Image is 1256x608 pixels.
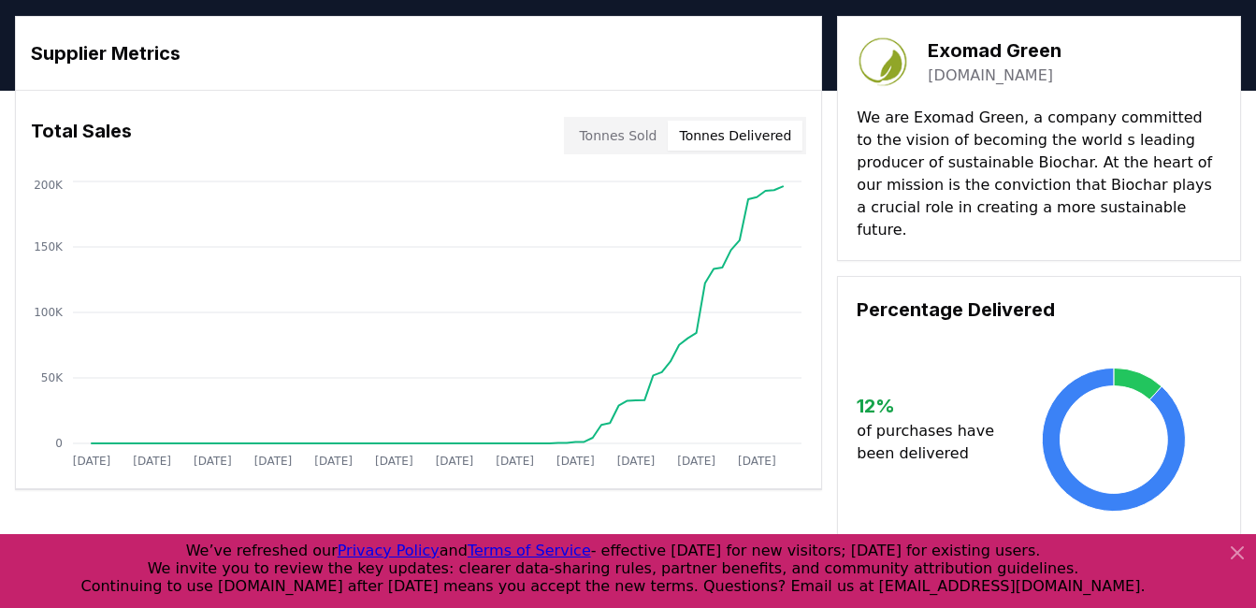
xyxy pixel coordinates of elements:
tspan: 100K [34,306,64,319]
tspan: [DATE] [617,455,656,468]
tspan: 200K [34,179,64,192]
tspan: 150K [34,240,64,253]
button: Tonnes Delivered [668,121,802,151]
tspan: [DATE] [375,455,413,468]
tspan: [DATE] [556,455,595,468]
tspan: [DATE] [677,455,715,468]
img: Exomad Green-logo [857,36,909,88]
button: Tonnes Sold [568,121,668,151]
p: We are Exomad Green, a company committed to the vision of becoming the world s leading producer o... [857,107,1221,241]
tspan: [DATE] [436,455,474,468]
tspan: [DATE] [254,455,293,468]
tspan: 0 [55,437,63,450]
h3: Total Sales [31,117,132,154]
tspan: [DATE] [194,455,232,468]
tspan: [DATE] [133,455,171,468]
h3: Exomad Green [928,36,1061,65]
p: of purchases have been delivered [857,420,1006,465]
tspan: [DATE] [73,455,111,468]
tspan: [DATE] [738,455,776,468]
h3: 12 % [857,392,1006,420]
tspan: 50K [41,371,64,384]
h3: Supplier Metrics [31,39,806,67]
tspan: [DATE] [496,455,534,468]
a: [DOMAIN_NAME] [928,65,1053,87]
tspan: [DATE] [314,455,353,468]
h3: Percentage Delivered [857,296,1221,324]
